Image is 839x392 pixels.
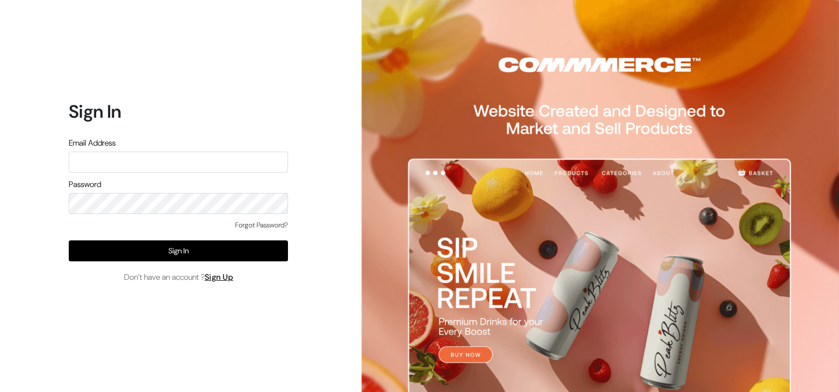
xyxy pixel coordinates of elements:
label: Email Address [69,137,116,149]
span: Don’t have an account ? [124,271,234,283]
h1: Sign In [69,101,288,122]
button: Sign In [69,240,288,261]
a: Sign Up [205,272,234,282]
a: Forgot Password? [235,220,288,230]
label: Password [69,179,101,191]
